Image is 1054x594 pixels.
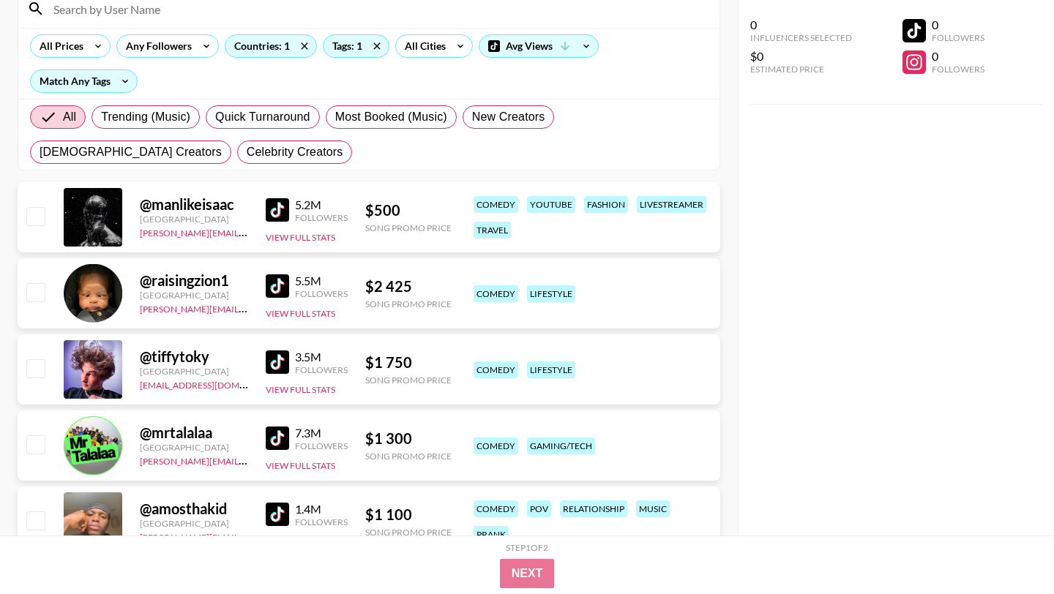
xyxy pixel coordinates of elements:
div: Song Promo Price [365,298,452,309]
button: View Full Stats [266,308,335,319]
div: Avg Views [479,35,598,57]
div: Estimated Price [750,64,852,75]
div: Followers [295,440,348,451]
a: [PERSON_NAME][EMAIL_ADDRESS][DOMAIN_NAME] [140,301,356,315]
div: All Cities [396,35,449,57]
div: [GEOGRAPHIC_DATA] [140,366,248,377]
span: Celebrity Creators [247,143,343,161]
div: Countries: 1 [225,35,316,57]
div: $ 2 425 [365,277,452,296]
span: All [63,108,76,126]
div: $ 1 100 [365,505,452,524]
div: Followers [295,212,348,223]
div: 0 [750,18,852,32]
div: 7.3M [295,426,348,440]
img: TikTok [266,274,289,298]
div: Any Followers [117,35,195,57]
div: 3.5M [295,350,348,364]
button: View Full Stats [266,232,335,243]
div: comedy [474,196,518,213]
div: pov [527,500,551,517]
div: comedy [474,500,518,517]
div: Followers [932,64,984,75]
div: Tags: 1 [324,35,389,57]
div: 5.5M [295,274,348,288]
div: relationship [560,500,627,517]
div: @ mrtalalaa [140,424,248,442]
div: travel [474,222,511,238]
span: [DEMOGRAPHIC_DATA] Creators [40,143,222,161]
div: 0 [932,49,984,64]
div: prank [474,526,509,543]
div: $ 1 300 [365,429,452,448]
button: View Full Stats [266,460,335,471]
div: [GEOGRAPHIC_DATA] [140,442,248,453]
div: music [636,500,670,517]
img: TikTok [266,503,289,526]
a: [PERSON_NAME][EMAIL_ADDRESS][DOMAIN_NAME] [140,453,356,467]
div: @ tiffytoky [140,347,248,366]
div: Song Promo Price [365,375,452,386]
div: [GEOGRAPHIC_DATA] [140,214,248,225]
div: $ 1 750 [365,353,452,372]
div: comedy [474,437,518,454]
button: Next [500,559,555,588]
div: $ 500 [365,201,452,219]
div: livestreamer [637,196,706,213]
div: Song Promo Price [365,222,452,233]
div: 1.4M [295,502,348,516]
span: Most Booked (Music) [335,108,447,126]
button: View Full Stats [266,384,335,395]
a: [PERSON_NAME][EMAIL_ADDRESS][DOMAIN_NAME] [140,225,356,238]
div: Influencers Selected [750,32,852,43]
div: [GEOGRAPHIC_DATA] [140,290,248,301]
img: TikTok [266,350,289,374]
div: lifestyle [527,361,575,378]
span: New Creators [472,108,545,126]
img: TikTok [266,198,289,222]
div: gaming/tech [527,437,595,454]
div: $0 [750,49,852,64]
div: All Prices [31,35,86,57]
div: @ raisingzion1 [140,271,248,290]
div: [GEOGRAPHIC_DATA] [140,518,248,529]
div: comedy [474,361,518,378]
div: Followers [295,364,348,375]
div: Step 1 of 2 [506,542,548,553]
div: @ manlikeisaac [140,195,248,214]
div: fashion [584,196,628,213]
img: TikTok [266,426,289,450]
span: Quick Turnaround [215,108,310,126]
div: Followers [932,32,984,43]
div: 5.2M [295,198,348,212]
div: @ amosthakid [140,500,248,518]
span: Trending (Music) [101,108,190,126]
div: comedy [474,285,518,302]
div: Match Any Tags [31,70,137,92]
div: Followers [295,516,348,527]
div: Song Promo Price [365,527,452,538]
div: youtube [527,196,575,213]
div: Song Promo Price [365,451,452,462]
div: Followers [295,288,348,299]
a: [EMAIL_ADDRESS][DOMAIN_NAME] [140,377,287,391]
div: 0 [932,18,984,32]
div: lifestyle [527,285,575,302]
